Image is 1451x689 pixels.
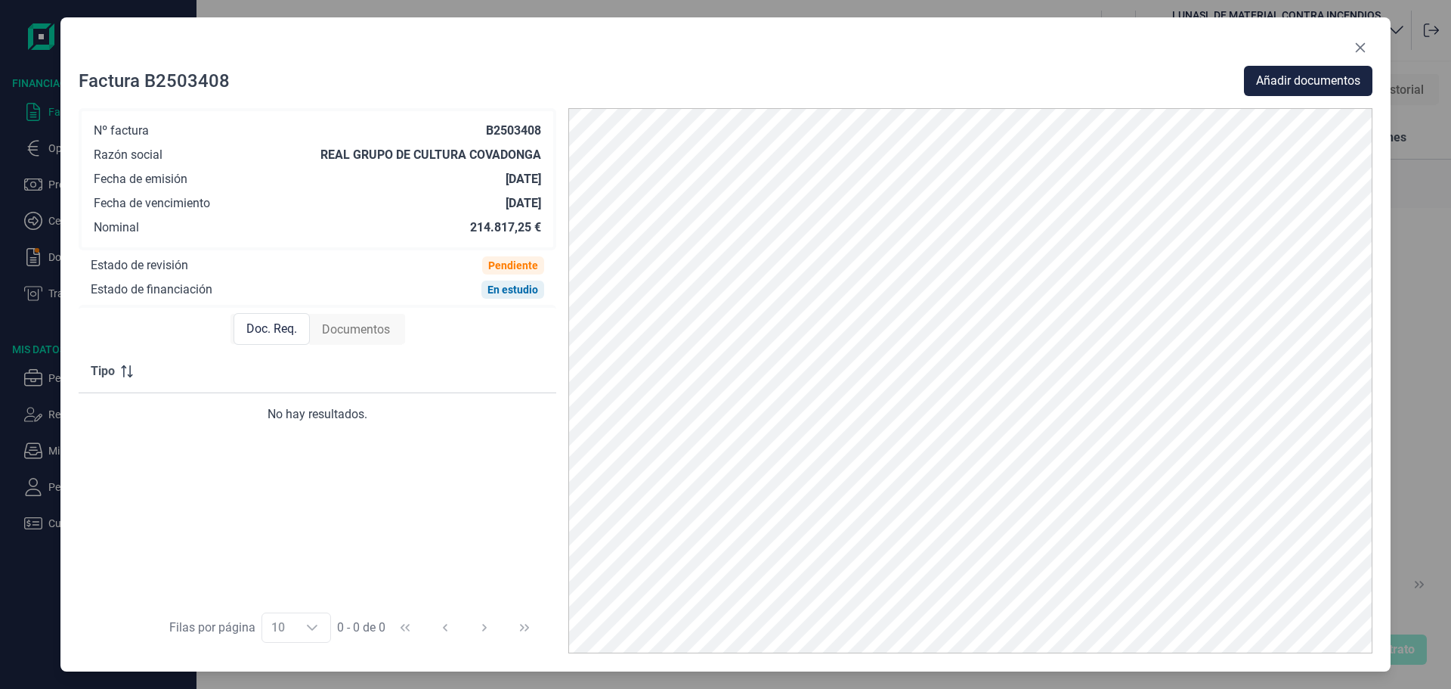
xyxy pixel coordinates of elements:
div: [DATE] [506,172,541,187]
div: [DATE] [506,196,541,211]
div: Choose [294,613,330,642]
div: Pendiente [488,259,538,272]
div: Nominal [94,220,139,235]
div: REAL GRUPO DE CULTURA COVADONGA [320,147,541,163]
div: Filas por página [169,619,255,637]
span: Doc. Req. [246,320,297,338]
button: Close [1348,36,1372,60]
div: 214.817,25 € [470,220,541,235]
div: Factura B2503408 [79,69,230,93]
span: Documentos [322,321,390,339]
span: Añadir documentos [1256,72,1360,90]
button: Next Page [466,610,503,646]
div: Estado de financiación [91,282,212,297]
div: No hay resultados. [91,405,544,424]
div: Razón social [94,147,162,163]
button: Previous Page [427,610,463,646]
span: 0 - 0 de 0 [337,622,385,634]
div: Nº factura [94,123,149,138]
span: Tipo [91,362,115,380]
div: Doc. Req. [234,313,310,345]
div: Estado de revisión [91,258,188,273]
img: PDF Viewer [568,108,1372,653]
div: Fecha de emisión [94,172,187,187]
button: Last Page [506,610,543,646]
button: Añadir documentos [1244,66,1372,96]
div: Documentos [310,315,402,345]
div: En estudio [487,284,538,296]
div: Fecha de vencimiento [94,196,210,211]
div: B2503408 [486,123,541,138]
button: First Page [387,610,423,646]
